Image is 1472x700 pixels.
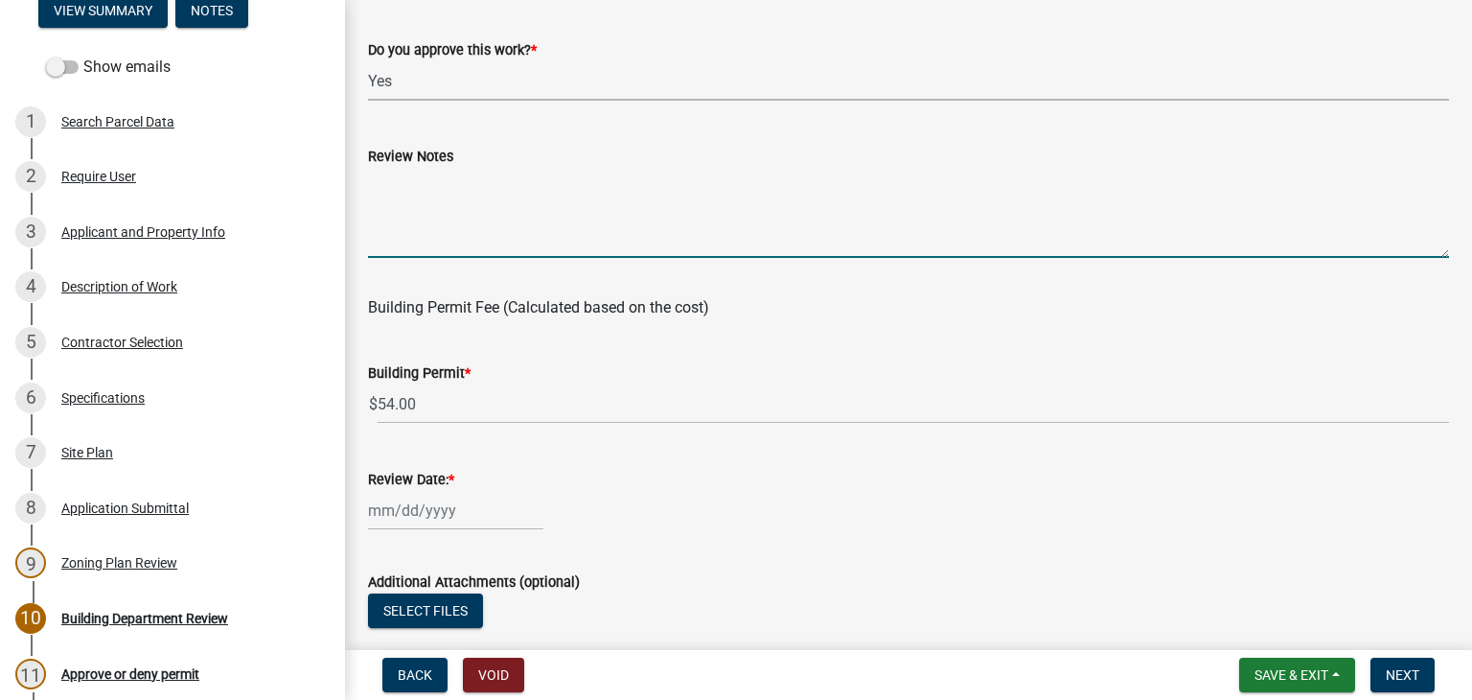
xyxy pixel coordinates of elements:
[15,383,46,413] div: 6
[61,170,136,183] div: Require User
[61,391,145,405] div: Specifications
[15,437,46,468] div: 7
[15,161,46,192] div: 2
[368,474,454,487] label: Review Date:
[61,115,174,128] div: Search Parcel Data
[15,548,46,578] div: 9
[46,56,171,79] label: Show emails
[61,225,225,239] div: Applicant and Property Info
[61,446,113,459] div: Site Plan
[38,4,168,19] wm-modal-confirm: Summary
[15,217,46,247] div: 3
[368,273,1449,319] div: Building Permit Fee (Calculated based on the cost)
[368,367,471,381] label: Building Permit
[175,4,248,19] wm-modal-confirm: Notes
[15,659,46,689] div: 11
[368,44,537,58] label: Do you approve this work?
[368,385,379,424] span: $
[382,658,448,692] button: Back
[61,556,177,570] div: Zoning Plan Review
[368,491,543,530] input: mm/dd/yyyy
[368,151,453,164] label: Review Notes
[1386,667,1419,683] span: Next
[61,612,228,625] div: Building Department Review
[15,493,46,524] div: 8
[61,280,177,293] div: Description of Work
[1239,658,1355,692] button: Save & Exit
[15,271,46,302] div: 4
[61,502,189,515] div: Application Submittal
[15,106,46,137] div: 1
[1254,667,1328,683] span: Save & Exit
[61,336,183,349] div: Contractor Selection
[61,667,199,681] div: Approve or deny permit
[15,327,46,358] div: 5
[1370,658,1435,692] button: Next
[398,667,432,683] span: Back
[368,594,483,628] button: Select files
[368,576,580,590] label: Additional Attachments (optional)
[15,603,46,634] div: 10
[463,658,524,692] button: Void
